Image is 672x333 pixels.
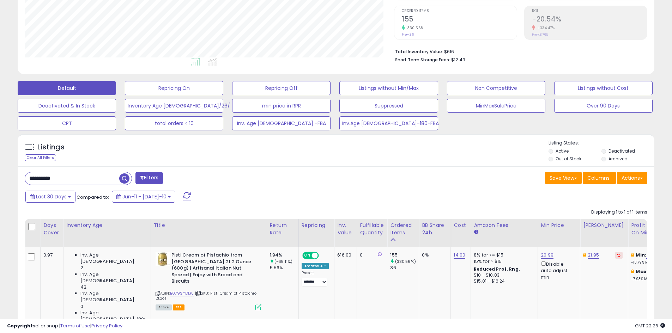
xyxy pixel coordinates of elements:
div: 0.97 [43,252,58,258]
span: ROI [532,9,647,13]
span: Jun-11 - [DATE]-10 [122,193,167,200]
button: Jun-11 - [DATE]-10 [112,191,175,203]
span: Inv. Age [DEMOGRAPHIC_DATA]: [80,290,145,303]
button: min price in RPR [232,99,331,113]
span: Inv. Age [DEMOGRAPHIC_DATA]: [80,271,145,284]
a: Privacy Policy [91,322,122,329]
a: 21.95 [588,252,599,259]
button: Filters [135,172,163,184]
h2: 155 [402,15,517,25]
span: Last 30 Days [36,193,67,200]
button: Over 90 Days [554,99,653,113]
small: (-65.11%) [274,259,292,264]
div: Fulfillable Quantity [360,222,384,236]
div: 36 [390,265,419,271]
small: Prev: 36 [402,32,414,37]
span: OFF [317,253,329,259]
button: Inventory Age [DEMOGRAPHIC_DATA]/26/ [125,99,223,113]
label: Active [556,148,569,154]
span: FBA [173,304,185,310]
span: Columns [587,174,610,181]
h2: -20.54% [532,15,647,25]
button: Listings without Min/Max [339,81,438,95]
b: Pisti Cream of Pistachio from [GEOGRAPHIC_DATA] 21.2 Ounce (600g) | Artisanal Italian Nut Spread ... [171,252,257,286]
a: B079SYDLPJ [170,290,194,296]
div: 15% for > $15 [474,258,532,265]
div: [PERSON_NAME] [583,222,625,229]
div: 1.94% [270,252,298,258]
div: $10 - $10.83 [474,272,532,278]
span: Ordered Items [402,9,517,13]
div: 0 [360,252,382,258]
strong: Copyright [7,322,33,329]
div: Ordered Items [390,222,416,236]
div: Inv. value [337,222,354,236]
div: Repricing [302,222,332,229]
button: Suppressed [339,99,438,113]
div: 616.00 [337,252,351,258]
div: 8% for <= $15 [474,252,532,258]
button: MinMaxSalePrice [447,99,545,113]
button: Last 30 Days [25,191,75,203]
b: Max: [636,268,648,275]
small: -334.47% [535,25,555,31]
small: Amazon Fees. [474,229,478,235]
b: Reduced Prof. Rng. [474,266,520,272]
button: Save View [545,172,582,184]
div: Preset: [302,271,329,286]
div: $15.01 - $16.24 [474,278,532,284]
span: Inv. Age [DEMOGRAPHIC_DATA]: [80,252,145,265]
span: Inv. Age [DEMOGRAPHIC_DATA]-180: [80,310,145,322]
div: 5.56% [270,265,298,271]
span: $12.49 [451,56,465,63]
button: Repricing Off [232,81,331,95]
button: Inv.Age [DEMOGRAPHIC_DATA]-180-FBA [339,116,438,130]
button: total orders < 10 [125,116,223,130]
img: 31JEiL5E33L._SL40_.jpg [156,252,170,266]
span: All listings currently available for purchase on Amazon [156,304,172,310]
label: Archived [609,156,628,162]
label: Deactivated [609,148,635,154]
b: Min: [636,252,646,258]
button: Repricing On [125,81,223,95]
small: 330.56% [405,25,424,31]
p: Listing States: [549,140,654,147]
div: ASIN: [156,252,261,309]
span: 2025-08-10 22:26 GMT [635,322,665,329]
div: 155 [390,252,419,258]
div: Inventory Age [66,222,147,229]
a: -9.19 [646,252,657,259]
div: Days Cover [43,222,60,236]
div: 0% [422,252,445,258]
b: Short Term Storage Fees: [395,57,450,63]
b: Total Inventory Value: [395,49,443,55]
span: ON [303,253,312,259]
button: Actions [617,172,647,184]
label: Out of Stock [556,156,581,162]
div: seller snap | | [7,323,122,329]
button: Columns [583,172,616,184]
div: Title [154,222,264,229]
div: Min Price [541,222,577,229]
div: BB Share 24h. [422,222,448,236]
span: 2 [80,265,83,271]
span: Compared to: [77,194,109,201]
small: (330.56%) [395,259,416,264]
h5: Listings [37,142,65,152]
div: Cost [454,222,468,229]
div: Return Rate [270,222,296,236]
div: Amazon Fees [474,222,535,229]
button: CPT [18,116,116,130]
button: Inv. Age [DEMOGRAPHIC_DATA] -FBA [232,116,331,130]
button: Listings without Cost [554,81,653,95]
span: 0 [80,303,83,310]
li: $616 [395,47,642,55]
div: Amazon AI * [302,263,329,269]
button: Non Competitive [447,81,545,95]
a: 14.00 [454,252,465,259]
small: Prev: 8.76% [532,32,548,37]
span: 42 [80,284,86,290]
button: Default [18,81,116,95]
a: Terms of Use [60,322,90,329]
div: Displaying 1 to 1 of 1 items [591,209,647,216]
